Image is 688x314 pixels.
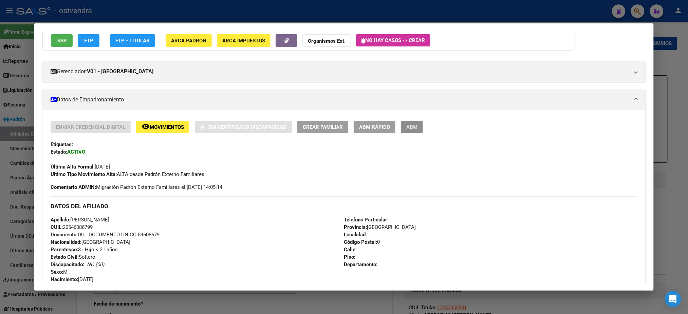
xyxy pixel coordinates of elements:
[401,121,423,133] button: ABM
[51,232,78,238] strong: Documento:
[51,183,222,191] span: Migración Padrón Externo Familiares el [DATE] 14:05:14
[57,38,67,44] span: SSS
[51,239,81,245] strong: Nacionalidad:
[308,38,346,44] strong: Organismos Ext.
[51,96,629,104] mat-panel-title: Datos de Empadronamiento
[51,164,95,170] strong: Última Alta Formal:
[665,291,681,307] div: Open Intercom Messenger
[78,34,99,47] button: FTP
[51,67,629,76] mat-panel-title: Gerenciador:
[344,254,355,260] strong: Piso:
[344,239,380,245] span: 0
[51,184,96,190] strong: Comentario ADMIN:
[51,269,68,275] span: M
[51,149,67,155] strong: Estado:
[344,224,416,230] span: [GEOGRAPHIC_DATA]
[67,149,85,155] strong: ACTIVO
[166,34,212,47] button: ARCA Padrón
[51,141,73,148] strong: Etiquetas:
[51,224,63,230] strong: CUIL:
[344,224,367,230] strong: Provincia:
[356,34,430,46] button: No hay casos -> Crear
[84,38,93,44] span: FTP
[110,34,155,47] button: FTP - Titular
[51,217,70,223] strong: Apellido:
[51,276,93,282] span: [DATE]
[344,232,367,238] strong: Localidad:
[51,239,130,245] span: [GEOGRAPHIC_DATA]
[51,121,131,133] button: Enviar Credencial Digital
[51,164,110,170] span: [DATE]
[217,34,271,47] button: ARCA Impuestos
[42,61,645,82] mat-expansion-panel-header: Gerenciador:V01 - [GEOGRAPHIC_DATA]
[51,232,160,238] span: DU - DOCUMENTO UNICO 54608679
[51,224,93,230] span: 20546086799
[51,269,63,275] strong: Sexo:
[51,202,637,210] h3: DATOS DEL AFILIADO
[222,38,265,44] span: ARCA Impuestos
[51,247,118,253] span: 3 - Hijo < 21 años
[344,261,377,268] strong: Departamento:
[51,254,79,260] strong: Estado Civil:
[150,124,184,130] span: Movimientos
[56,124,125,130] span: Enviar Credencial Digital
[51,34,73,47] button: SSS
[406,124,417,130] span: ABM
[51,247,78,253] strong: Parentesco:
[208,124,286,130] span: Sin Certificado Discapacidad
[51,276,78,282] strong: Nacimiento:
[302,34,351,47] button: Organismos Ext.
[42,90,645,110] mat-expansion-panel-header: Datos de Empadronamiento
[354,121,395,133] button: ABM Rápido
[87,67,153,76] strong: V01 - [GEOGRAPHIC_DATA]
[195,121,292,133] button: Sin Certificado Discapacidad
[344,217,389,223] strong: Teléfono Particular:
[297,121,348,133] button: Crear Familiar
[51,171,117,177] strong: Ultimo Tipo Movimiento Alta:
[51,261,84,268] strong: Discapacitado:
[303,124,343,130] span: Crear Familiar
[51,254,95,260] span: Soltero
[142,122,150,131] mat-icon: remove_red_eye
[51,217,109,223] span: [PERSON_NAME]
[344,247,357,253] strong: Calle:
[51,171,204,177] span: ALTA desde Padrón Externo Familiares
[171,38,206,44] span: ARCA Padrón
[361,37,425,43] span: No hay casos -> Crear
[136,121,189,133] button: Movimientos
[344,239,377,245] strong: Código Postal:
[359,124,390,130] span: ABM Rápido
[87,261,104,268] i: NO (00)
[115,38,150,44] span: FTP - Titular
